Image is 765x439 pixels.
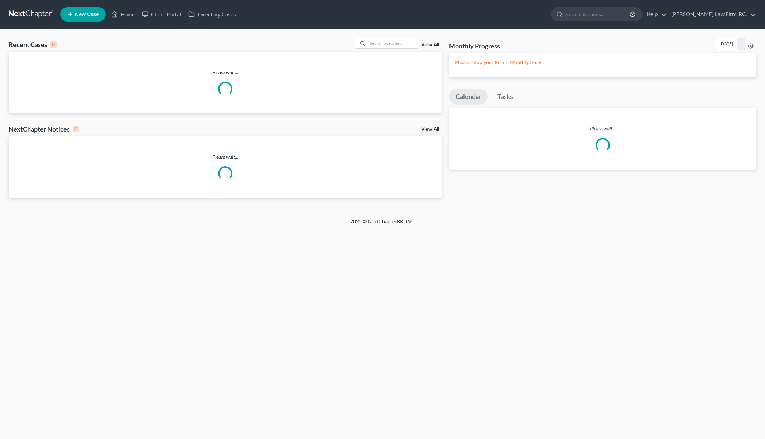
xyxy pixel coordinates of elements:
[50,41,57,48] div: 0
[75,12,99,17] span: New Case
[138,8,185,21] a: Client Portal
[449,42,500,50] h3: Monthly Progress
[108,8,138,21] a: Home
[455,59,751,66] p: Please setup your Firm's Monthly Goals
[9,69,442,76] p: Please wait...
[421,42,439,47] a: View All
[178,218,587,231] div: 2025 © NextChapterBK, INC
[9,153,442,161] p: Please wait...
[421,127,439,132] a: View All
[73,126,79,132] div: 0
[9,40,57,49] div: Recent Cases
[449,125,756,132] p: Please wait...
[449,89,488,105] a: Calendar
[185,8,240,21] a: Directory Cases
[668,8,756,21] a: [PERSON_NAME] Law Firm, P.C.
[643,8,667,21] a: Help
[565,8,631,21] input: Search by name...
[491,89,519,105] a: Tasks
[9,125,79,133] div: NextChapter Notices
[368,38,418,48] input: Search by name...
